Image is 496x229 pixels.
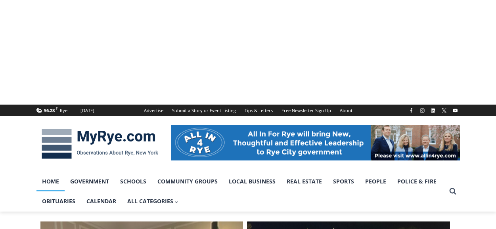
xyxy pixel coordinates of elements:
[223,172,281,191] a: Local Business
[81,191,122,211] a: Calendar
[171,125,460,160] img: All in for Rye
[36,191,81,211] a: Obituaries
[80,107,94,114] div: [DATE]
[152,172,223,191] a: Community Groups
[327,172,360,191] a: Sports
[36,172,446,212] nav: Primary Navigation
[446,184,460,198] button: View Search Form
[60,107,67,114] div: Rye
[335,105,357,116] a: About
[277,105,335,116] a: Free Newsletter Sign Up
[240,105,277,116] a: Tips & Letters
[140,105,168,116] a: Advertise
[392,172,442,191] a: Police & Fire
[127,197,179,206] span: All Categories
[122,191,184,211] a: All Categories
[406,106,416,115] a: Facebook
[360,172,392,191] a: People
[140,105,357,116] nav: Secondary Navigation
[36,172,65,191] a: Home
[281,172,327,191] a: Real Estate
[44,107,55,113] span: 56.28
[36,123,163,164] img: MyRye.com
[56,106,57,111] span: F
[428,106,438,115] a: Linkedin
[450,106,460,115] a: YouTube
[168,105,240,116] a: Submit a Story or Event Listing
[439,106,449,115] a: X
[65,172,115,191] a: Government
[115,172,152,191] a: Schools
[417,106,427,115] a: Instagram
